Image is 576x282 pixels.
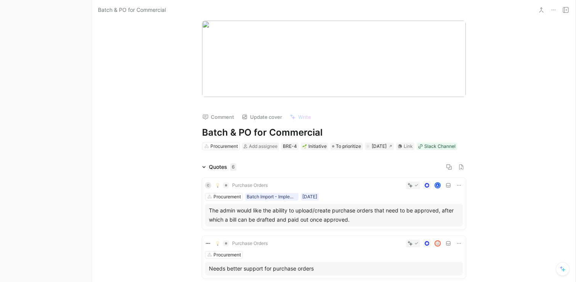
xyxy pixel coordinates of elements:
div: To prioritize [331,143,363,150]
div: A [435,183,440,188]
span: To prioritize [336,143,361,150]
button: 💡Purchase Orders [213,239,270,248]
div: C [205,182,211,188]
div: Needs better support for purchase orders [209,264,459,273]
img: avatar [435,241,440,246]
img: 🌱 [302,144,307,149]
div: The admin would like the ability to upload/create purchase orders that need to be approved, after... [209,206,459,224]
div: Procurement [210,143,238,150]
button: Comment [199,112,237,122]
div: Initiative [302,143,327,150]
img: logo [205,240,211,246]
img: 💡 [215,241,220,246]
button: Update cover [238,112,286,122]
span: Batch & PO for Commercial [98,5,166,15]
span: Add assignee [249,143,278,149]
div: Quotes [209,162,236,172]
div: Procurement [213,193,241,201]
div: 🌱Initiative [301,143,328,150]
div: Batch Import - Implementation [247,193,297,201]
div: BRE-4 [283,143,297,150]
button: Write [286,112,314,122]
span: Purchase Orders [232,182,268,188]
div: 6 [230,163,236,171]
div: [DATE] [302,193,317,201]
img: 💡 [215,183,220,188]
button: 💡Purchase Orders [213,181,270,190]
h1: Batch & PO for Commercial [202,126,466,139]
div: Link [404,143,413,150]
div: Quotes6 [199,162,239,172]
span: Write [298,113,311,120]
div: Slack Channel [424,143,456,150]
div: [DATE] [372,143,387,150]
div: Procurement [213,251,241,259]
span: Purchase Orders [232,240,268,246]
